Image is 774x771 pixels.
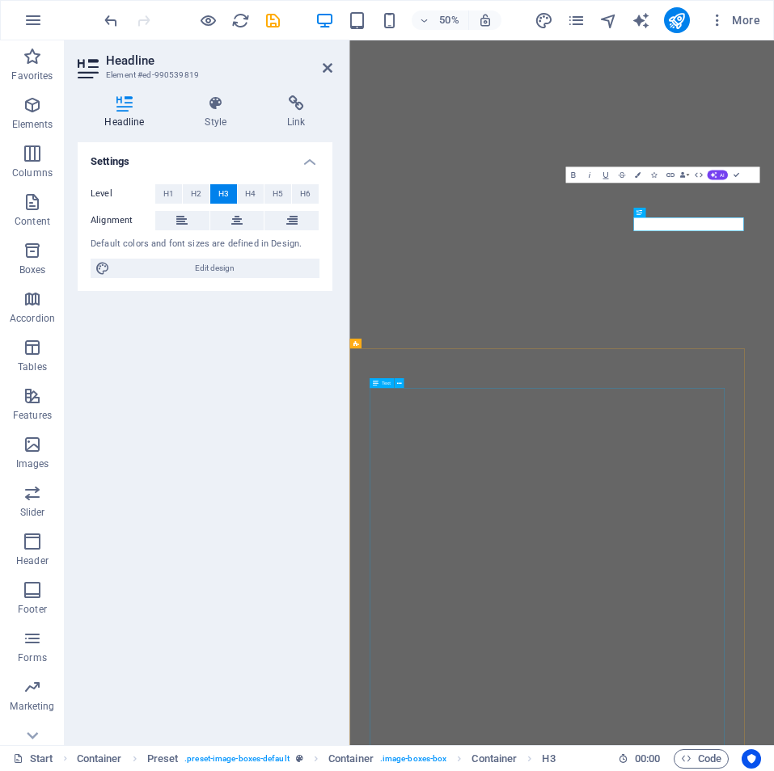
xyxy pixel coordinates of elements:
[91,211,155,230] label: Alignment
[709,12,760,28] span: More
[720,172,725,177] span: AI
[328,749,374,769] span: Click to select. Double-click to edit
[12,166,53,179] p: Columns
[10,700,54,713] p: Marketing
[632,11,650,30] i: AI Writer
[703,7,767,33] button: More
[292,184,319,204] button: H6
[472,749,517,769] span: Click to select. Double-click to edit
[91,184,155,204] label: Level
[614,166,629,183] button: Strikethrough
[599,11,619,30] button: navigator
[535,11,554,30] button: design
[300,184,311,204] span: H6
[155,184,182,204] button: H1
[191,184,201,204] span: H2
[662,166,678,183] button: Link
[535,11,553,30] i: Design (Ctrl+Alt+Y)
[582,166,597,183] button: Italic (Ctrl+I)
[77,749,122,769] span: Click to select. Double-click to edit
[238,184,264,204] button: H4
[91,238,319,251] div: Default colors and font sizes are defined in Design.
[599,11,618,30] i: Navigator
[707,170,728,179] button: AI
[630,166,645,183] button: Colors
[16,457,49,470] p: Images
[679,166,690,183] button: Data Bindings
[412,11,469,30] button: 50%
[77,749,556,769] nav: breadcrumb
[380,749,447,769] span: . image-boxes-box
[231,11,250,30] button: reload
[78,142,332,171] h4: Settings
[260,95,332,129] h4: Link
[565,166,581,183] button: Bold (Ctrl+B)
[13,749,53,769] a: Click to cancel selection. Double-click to open Pages
[13,409,52,422] p: Features
[12,118,53,131] p: Elements
[178,95,260,129] h4: Style
[264,184,291,204] button: H5
[218,184,229,204] span: H3
[183,184,209,204] button: H2
[245,184,256,204] span: H4
[106,68,300,82] h3: Element #ed-990539819
[681,749,721,769] span: Code
[567,11,586,30] button: pages
[635,749,660,769] span: 00 00
[646,752,649,765] span: :
[436,11,462,30] h6: 50%
[101,11,121,30] button: undo
[78,95,178,129] h4: Headline
[210,184,237,204] button: H3
[667,11,686,30] i: Publish
[618,749,661,769] h6: Session time
[273,184,283,204] span: H5
[567,11,586,30] i: Pages (Ctrl+Alt+S)
[11,70,53,82] p: Favorites
[664,7,690,33] button: publish
[632,11,651,30] button: text_generator
[18,360,47,373] p: Tables
[296,754,303,763] i: This element is a customizable preset
[728,166,743,183] button: Confirm (Ctrl+⏎)
[20,506,45,519] p: Slider
[382,381,391,385] span: Text
[742,749,761,769] button: Usercentrics
[10,312,55,325] p: Accordion
[115,259,315,278] span: Edit design
[147,749,179,769] span: Click to select. Double-click to edit
[163,184,174,204] span: H1
[106,53,332,68] h2: Headline
[598,166,613,183] button: Underline (Ctrl+U)
[19,263,46,276] p: Boxes
[18,651,47,664] p: Forms
[691,166,706,183] button: HTML
[263,11,282,30] button: save
[15,215,50,228] p: Content
[542,749,555,769] span: Click to select. Double-click to edit
[646,166,662,183] button: Icons
[184,749,290,769] span: . preset-image-boxes-default
[16,554,49,567] p: Header
[91,259,319,278] button: Edit design
[18,603,47,616] p: Footer
[674,749,729,769] button: Code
